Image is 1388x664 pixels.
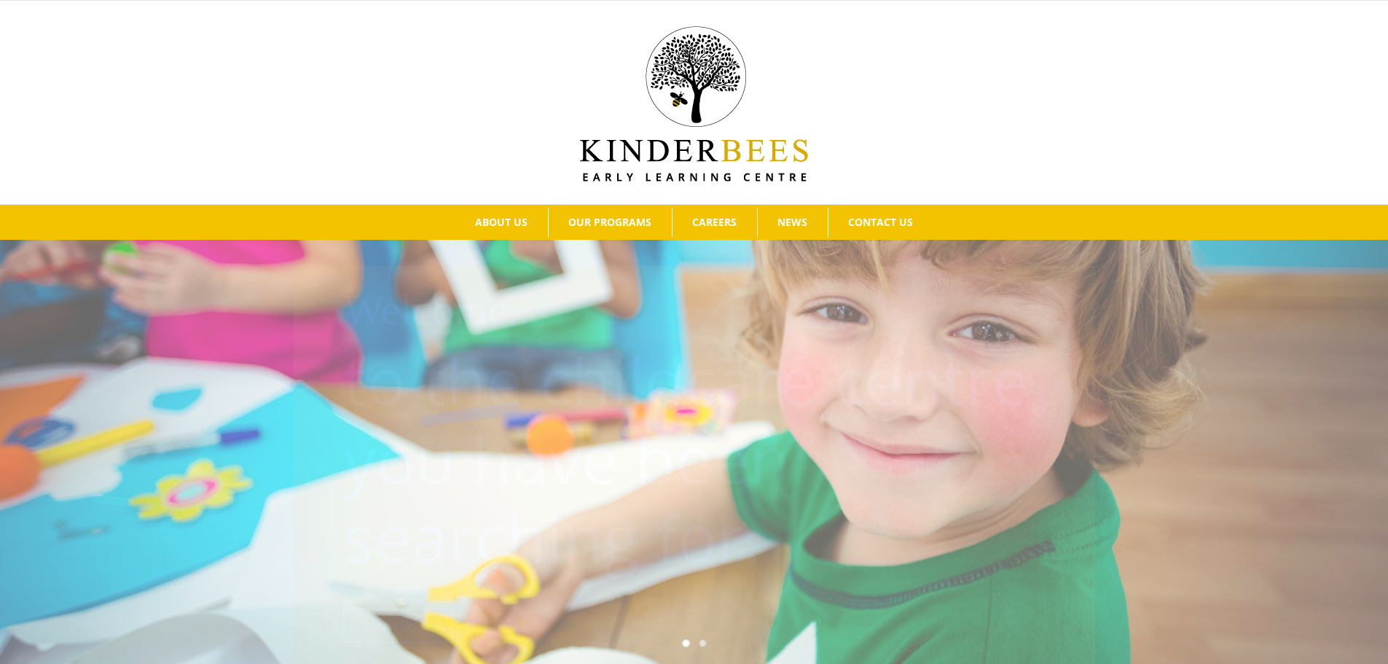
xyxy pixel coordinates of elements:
[828,208,933,237] a: CONTACT US
[343,609,453,643] a: Learn More
[682,639,690,647] a: 1
[568,217,651,227] span: OUR PROGRAMS
[848,217,913,227] span: CONTACT US
[366,620,431,632] span: Learn More
[475,217,528,227] span: ABOUT US
[343,279,1084,340] h1: Welcome...
[673,208,757,237] a: CAREERS
[580,26,808,181] img: Kinder Bees Logo
[22,205,1366,240] nav: Main Menu
[758,208,828,237] a: NEWS
[343,340,1053,577] p: to the childcare centre you have been searching for.
[455,208,548,237] a: ABOUT US
[549,208,672,237] a: OUR PROGRAMS
[699,639,707,647] a: 2
[692,217,737,227] span: CAREERS
[777,217,807,227] span: NEWS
